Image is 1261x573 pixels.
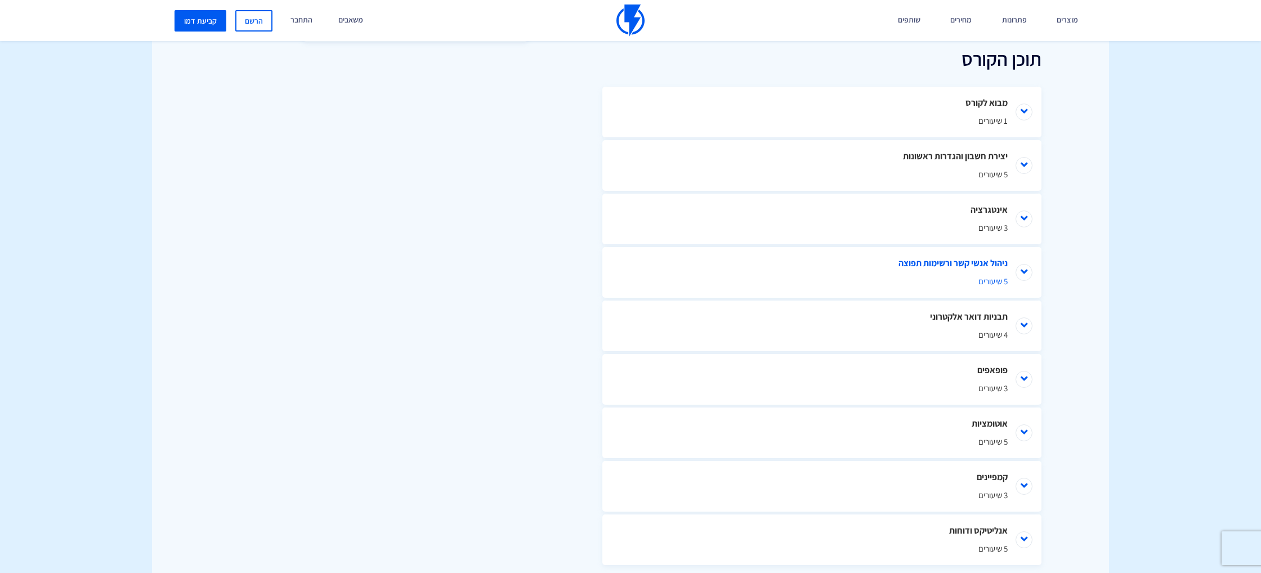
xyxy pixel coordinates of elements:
li: יצירת חשבון והגדרות ראשונות [602,140,1041,191]
li: אינטגרציה [602,194,1041,244]
li: מבוא לקורס [602,87,1041,137]
span: 5 שיעורים [636,168,1008,180]
span: 3 שיעורים [636,489,1008,501]
li: תבניות דואר אלקטרוני [602,301,1041,351]
span: 4 שיעורים [636,329,1008,341]
span: 3 שיעורים [636,222,1008,234]
li: פופאפים [602,354,1041,405]
a: הרשם [235,10,272,32]
span: 5 שיעורים [636,275,1008,287]
li: ניהול אנשי קשר ורשימות תפוצה [602,247,1041,298]
li: אוטומציות [602,408,1041,458]
li: קמפיינים [602,461,1041,512]
span: 5 שיעורים [636,436,1008,447]
a: קביעת דמו [175,10,226,32]
span: 1 שיעורים [636,115,1008,127]
li: אנליטיקס ודוחות [602,514,1041,565]
h2: תוכן הקורס [602,48,1041,69]
span: 5 שיעורים [636,543,1008,554]
span: 3 שיעורים [636,382,1008,394]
